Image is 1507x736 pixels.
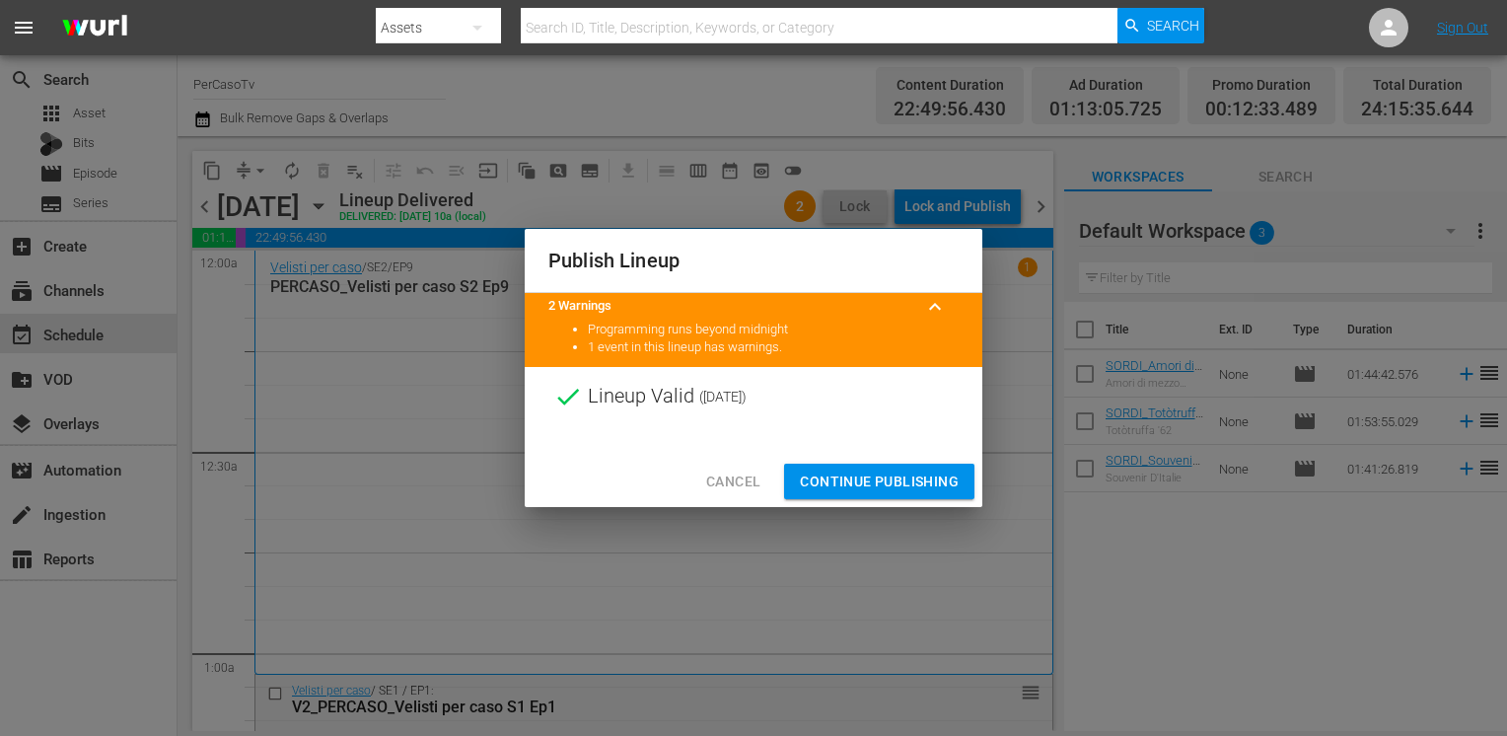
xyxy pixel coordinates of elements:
[699,382,747,411] span: ( [DATE] )
[911,283,959,331] button: keyboard_arrow_up
[588,321,959,339] li: Programming runs beyond midnight
[548,245,959,276] h2: Publish Lineup
[548,297,911,316] title: 2 Warnings
[923,295,947,319] span: keyboard_arrow_up
[690,464,776,500] button: Cancel
[588,338,959,357] li: 1 event in this lineup has warnings.
[47,5,142,51] img: ans4CAIJ8jUAAAAAAAAAAAAAAAAAAAAAAAAgQb4GAAAAAAAAAAAAAAAAAAAAAAAAJMjXAAAAAAAAAAAAAAAAAAAAAAAAgAT5G...
[1147,8,1199,43] span: Search
[1437,20,1488,36] a: Sign Out
[525,367,982,426] div: Lineup Valid
[12,16,36,39] span: menu
[706,470,760,494] span: Cancel
[800,470,959,494] span: Continue Publishing
[784,464,974,500] button: Continue Publishing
